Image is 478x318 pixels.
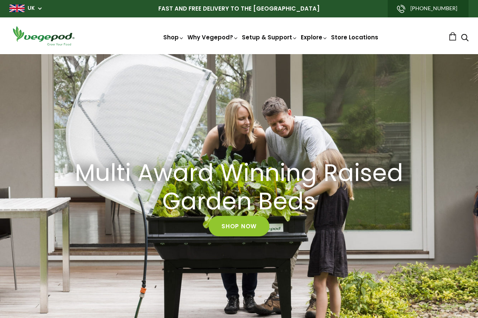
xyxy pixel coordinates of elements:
a: Why Vegepod? [187,33,239,41]
a: Search [461,34,469,42]
a: UK [28,5,35,12]
img: Vegepod [9,25,77,47]
a: Store Locations [331,33,378,41]
img: gb_large.png [9,5,25,12]
a: Shop Now [209,216,269,236]
h2: Multi Award Winning Raised Garden Beds [69,159,409,216]
a: Explore [301,33,328,41]
a: Shop [163,33,184,41]
a: Multi Award Winning Raised Garden Beds [45,159,433,216]
a: Setup & Support [242,33,298,41]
